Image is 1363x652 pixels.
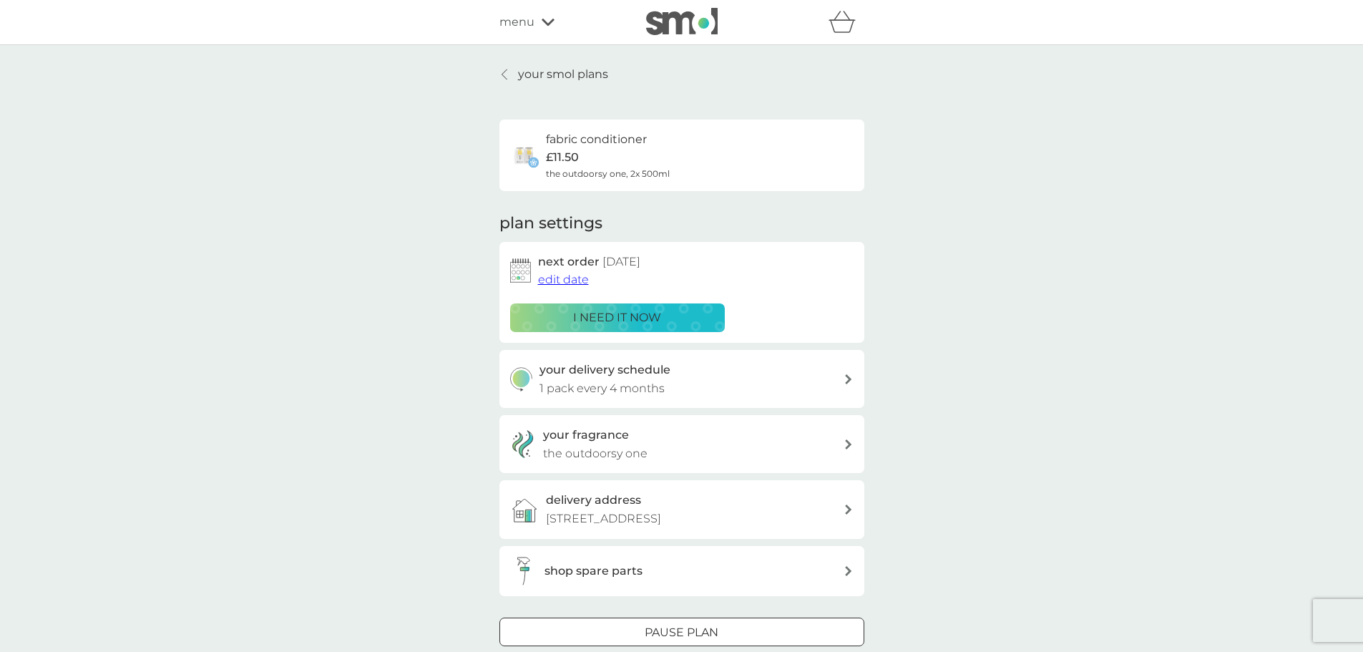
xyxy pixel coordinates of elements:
[538,271,589,289] button: edit date
[499,13,534,31] span: menu
[645,623,718,642] p: Pause plan
[546,491,641,510] h3: delivery address
[646,8,718,35] img: smol
[499,480,864,538] a: delivery address[STREET_ADDRESS]
[602,255,640,268] span: [DATE]
[539,379,665,398] p: 1 pack every 4 months
[546,167,670,180] span: the outdoorsy one, 2x 500ml
[546,510,661,528] p: [STREET_ADDRESS]
[544,562,643,580] h3: shop spare parts
[518,65,608,84] p: your smol plans
[499,546,864,596] button: shop spare parts
[499,65,608,84] a: your smol plans
[510,141,539,170] img: fabric conditioner
[539,361,670,379] h3: your delivery schedule
[543,426,629,444] h3: your fragrance
[546,148,579,167] p: £11.50
[543,444,648,463] p: the outdoorsy one
[499,618,864,646] button: Pause plan
[538,273,589,286] span: edit date
[546,130,647,149] h6: fabric conditioner
[499,213,602,235] h2: plan settings
[510,303,725,332] button: i need it now
[499,350,864,408] button: your delivery schedule1 pack every 4 months
[829,8,864,37] div: basket
[538,253,640,271] h2: next order
[573,308,661,327] p: i need it now
[499,415,864,473] a: your fragrancethe outdoorsy one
